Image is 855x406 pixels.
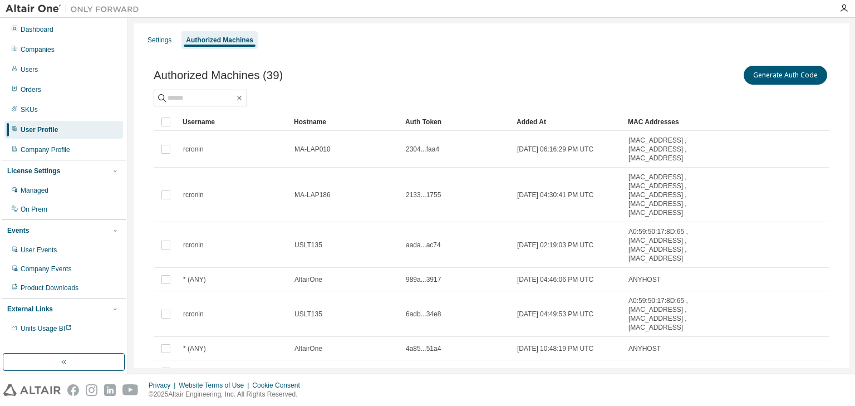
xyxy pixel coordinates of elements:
[21,325,72,332] span: Units Usage BI
[183,113,285,131] div: Username
[7,226,29,235] div: Events
[183,241,204,250] span: rcronin
[179,381,252,390] div: Website Terms of Use
[21,186,48,195] div: Managed
[21,283,78,292] div: Product Downloads
[294,368,322,376] span: AltairOne
[148,36,171,45] div: Settings
[628,368,661,376] span: ANYHOST
[7,305,53,314] div: External Links
[183,368,206,376] span: * (ANY)
[406,368,437,376] span: fd0f...161c
[149,390,307,399] p: © 2025 Altair Engineering, Inc. All Rights Reserved.
[21,85,41,94] div: Orders
[183,190,204,199] span: rcronin
[294,344,322,353] span: AltairOne
[628,136,706,163] span: [MAC_ADDRESS] , [MAC_ADDRESS] , [MAC_ADDRESS]
[183,275,206,284] span: * (ANY)
[21,246,57,255] div: User Events
[21,125,58,134] div: User Profile
[405,113,508,131] div: Auth Token
[21,45,55,54] div: Companies
[517,310,593,319] span: [DATE] 04:49:53 PM UTC
[149,381,179,390] div: Privacy
[517,275,593,284] span: [DATE] 04:46:06 PM UTC
[21,25,53,34] div: Dashboard
[122,384,139,396] img: youtube.svg
[21,105,38,114] div: SKUs
[517,113,619,131] div: Added At
[86,384,97,396] img: instagram.svg
[294,113,396,131] div: Hostname
[21,205,47,214] div: On Prem
[183,310,204,319] span: rcronin
[406,344,441,353] span: 4a85...51a4
[104,384,116,396] img: linkedin.svg
[7,167,60,175] div: License Settings
[21,65,38,74] div: Users
[21,145,70,154] div: Company Profile
[628,344,661,353] span: ANYHOST
[294,275,322,284] span: AltairOne
[294,241,322,250] span: USLT135
[517,145,593,154] span: [DATE] 06:16:29 PM UTC
[183,145,204,154] span: rcronin
[67,384,79,396] img: facebook.svg
[406,241,441,250] span: aada...ac74
[628,173,706,217] span: [MAC_ADDRESS] , [MAC_ADDRESS] , [MAC_ADDRESS] , [MAC_ADDRESS] , [MAC_ADDRESS]
[517,368,593,376] span: [DATE] 05:27:07 PM UTC
[21,265,71,273] div: Company Events
[517,241,593,250] span: [DATE] 02:19:03 PM UTC
[744,66,827,85] button: Generate Auth Code
[406,145,439,154] span: 2304...faa4
[406,310,441,319] span: 6adb...34e8
[294,190,331,199] span: MA-LAP186
[294,310,322,319] span: USLT135
[628,227,706,263] span: A0:59:50:17:8D:65 , [MAC_ADDRESS] , [MAC_ADDRESS] , [MAC_ADDRESS]
[183,344,206,353] span: * (ANY)
[406,190,441,199] span: 2133...1755
[252,381,306,390] div: Cookie Consent
[628,275,661,284] span: ANYHOST
[517,344,593,353] span: [DATE] 10:48:19 PM UTC
[406,275,441,284] span: 989a...3917
[6,3,145,14] img: Altair One
[517,190,593,199] span: [DATE] 04:30:41 PM UTC
[294,145,331,154] span: MA-LAP010
[154,69,283,82] span: Authorized Machines (39)
[628,296,706,332] span: A0:59:50:17:8D:65 , [MAC_ADDRESS] , [MAC_ADDRESS] , [MAC_ADDRESS]
[628,113,707,131] div: MAC Addresses
[3,384,61,396] img: altair_logo.svg
[186,36,253,45] div: Authorized Machines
